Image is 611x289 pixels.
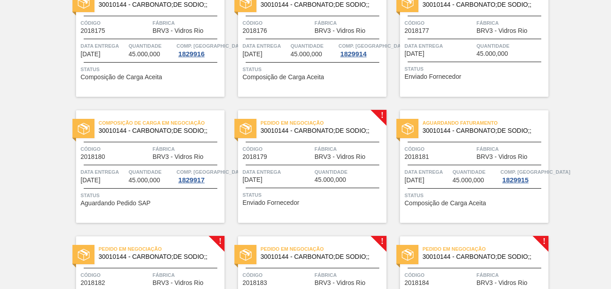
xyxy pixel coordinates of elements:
[476,154,527,160] span: BRV3 - Vidros Rio
[453,177,484,184] span: 45.000,000
[500,176,530,184] div: 1829915
[404,177,424,184] span: 11/09/2025
[225,110,386,223] a: !statusPedido em Negociação30010144 - CARBONATO;DE SODIO;;Código2018179FábricaBRV3 - Vidros RioDa...
[422,1,541,8] span: 30010144 - CARBONATO;DE SODIO;;
[314,27,365,34] span: BRV3 - Vidros Rio
[261,244,386,253] span: Pedido em Negociação
[243,65,384,74] span: Status
[314,144,384,154] span: Fábrica
[78,249,90,261] img: status
[338,41,384,58] a: Comp. [GEOGRAPHIC_DATA]1829914
[99,1,217,8] span: 30010144 - CARBONATO;DE SODIO;;
[81,51,100,58] span: 07/09/2025
[129,41,175,50] span: Quantidade
[176,167,222,184] a: Comp. [GEOGRAPHIC_DATA]1829917
[81,18,150,27] span: Código
[404,27,429,34] span: 2018177
[314,271,384,280] span: Fábrica
[81,280,105,286] span: 2018182
[243,41,288,50] span: Data entrega
[404,50,424,57] span: 09/09/2025
[476,144,546,154] span: Fábrica
[402,123,413,135] img: status
[153,280,203,286] span: BRV3 - Vidros Rio
[129,51,160,58] span: 45.000,000
[500,167,570,176] span: Comp. Carga
[176,41,246,50] span: Comp. Carga
[243,27,267,34] span: 2018176
[404,271,474,280] span: Código
[422,127,541,134] span: 30010144 - CARBONATO;DE SODIO;;
[402,249,413,261] img: status
[153,154,203,160] span: BRV3 - Vidros Rio
[338,50,368,58] div: 1829914
[422,253,541,260] span: 30010144 - CARBONATO;DE SODIO;;
[404,280,429,286] span: 2018184
[314,154,365,160] span: BRV3 - Vidros Rio
[153,271,222,280] span: Fábrica
[243,271,312,280] span: Código
[81,191,222,200] span: Status
[81,271,150,280] span: Código
[404,41,474,50] span: Data entrega
[314,280,365,286] span: BRV3 - Vidros Rio
[99,118,225,127] span: Composição de Carga em Negociação
[453,167,499,176] span: Quantidade
[404,191,546,200] span: Status
[314,176,346,183] span: 45.000,000
[261,253,379,260] span: 30010144 - CARBONATO;DE SODIO;;
[176,176,206,184] div: 1829917
[261,118,386,127] span: Pedido em Negociação
[243,176,262,183] span: 10/09/2025
[261,1,379,8] span: 30010144 - CARBONATO;DE SODIO;;
[81,154,105,160] span: 2018180
[81,65,222,74] span: Status
[153,144,222,154] span: Fábrica
[243,280,267,286] span: 2018183
[404,154,429,160] span: 2018181
[81,27,105,34] span: 2018175
[243,144,312,154] span: Código
[176,50,206,58] div: 1829916
[422,244,548,253] span: Pedido em Negociação
[129,177,160,184] span: 45.000,000
[404,200,486,207] span: Composição de Carga Aceita
[404,64,546,73] span: Status
[243,154,267,160] span: 2018179
[63,110,225,223] a: statusComposição de Carga em Negociação30010144 - CARBONATO;DE SODIO;;Código2018180FábricaBRV3 - ...
[153,27,203,34] span: BRV3 - Vidros Rio
[78,123,90,135] img: status
[153,18,222,27] span: Fábrica
[243,199,299,206] span: Enviado Fornecedor
[81,177,100,184] span: 10/09/2025
[243,190,384,199] span: Status
[243,167,312,176] span: Data entrega
[476,50,508,57] span: 45.000,000
[314,167,384,176] span: Quantidade
[476,280,527,286] span: BRV3 - Vidros Rio
[240,249,252,261] img: status
[338,41,408,50] span: Comp. Carga
[422,118,548,127] span: Aguardando Faturamento
[243,18,312,27] span: Código
[81,144,150,154] span: Código
[476,41,546,50] span: Quantidade
[240,123,252,135] img: status
[404,18,474,27] span: Código
[81,41,126,50] span: Data entrega
[243,74,324,81] span: Composição de Carga Aceita
[404,144,474,154] span: Código
[176,167,246,176] span: Comp. Carga
[261,127,379,134] span: 30010144 - CARBONATO;DE SODIO;;
[291,51,322,58] span: 45.000,000
[476,27,527,34] span: BRV3 - Vidros Rio
[129,167,175,176] span: Quantidade
[476,271,546,280] span: Fábrica
[500,167,546,184] a: Comp. [GEOGRAPHIC_DATA]1829915
[81,167,126,176] span: Data entrega
[291,41,337,50] span: Quantidade
[99,127,217,134] span: 30010144 - CARBONATO;DE SODIO;;
[81,74,162,81] span: Composição de Carga Aceita
[81,200,151,207] span: Aguardando Pedido SAP
[404,73,461,80] span: Enviado Fornecedor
